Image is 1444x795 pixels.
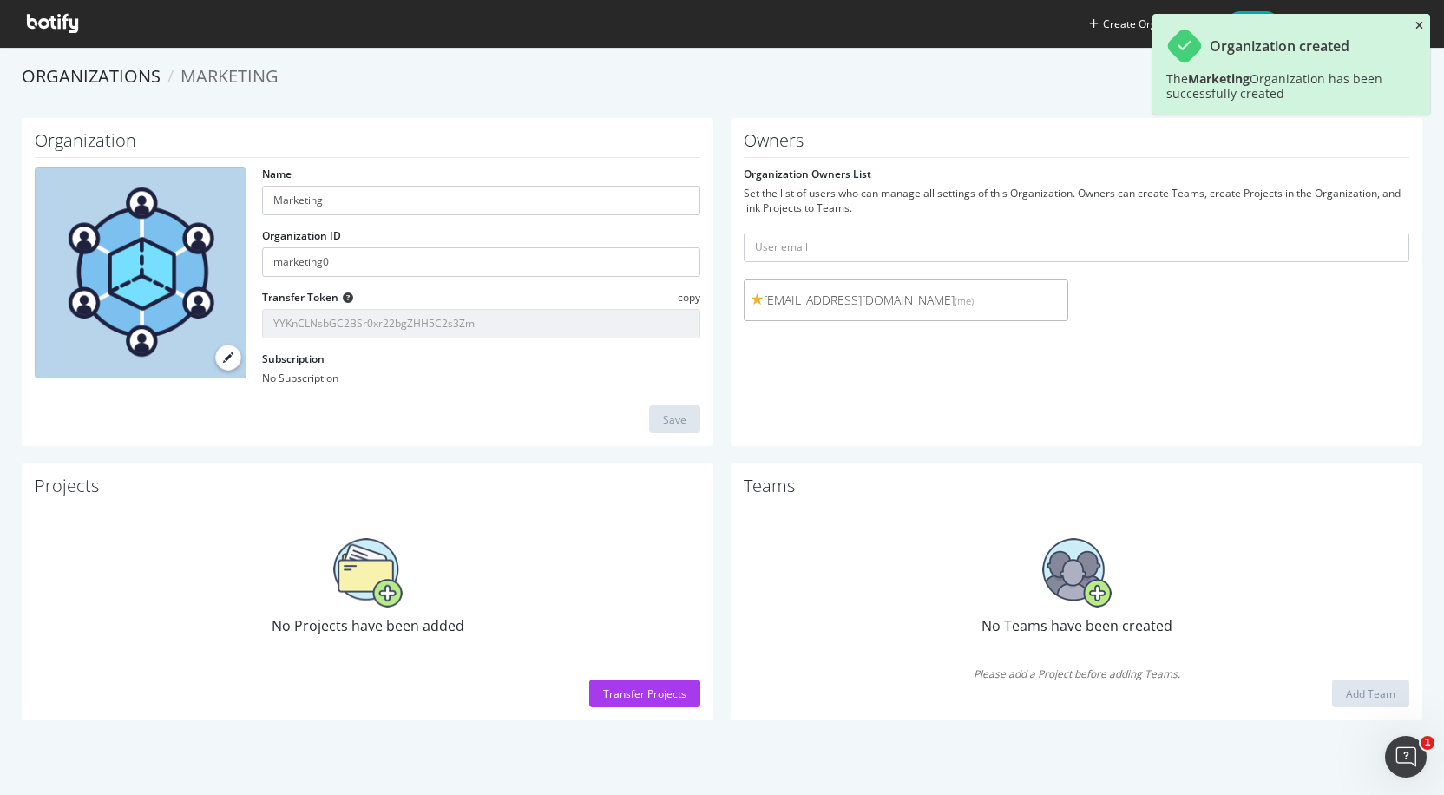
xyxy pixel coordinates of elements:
[262,167,292,181] label: Name
[1228,11,1278,35] span: Help
[744,476,1409,503] h1: Teams
[180,64,279,88] span: Marketing
[1166,70,1382,102] span: The Organization has been successfully created
[1210,38,1349,55] div: Organization created
[744,667,1409,681] span: Please add a Project before adding Teams.
[1385,736,1427,778] iframe: Intercom live chat
[262,228,341,243] label: Organization ID
[333,538,403,608] img: No Projects have been added
[649,405,700,433] button: Save
[744,131,1409,158] h1: Owners
[35,476,700,503] h1: Projects
[262,352,325,366] label: Subscription
[1346,687,1395,701] div: Add Team
[1332,680,1409,707] button: Add Team
[589,687,700,701] a: Transfer Projects
[981,616,1172,635] span: No Teams have been created
[744,186,1409,215] div: Set the list of users who can manage all settings of this Organization. Owners can create Teams, ...
[744,233,1409,262] input: User email
[1042,538,1112,608] img: No Teams have been created
[1088,16,1202,32] button: Create Organization
[1291,10,1435,37] button: [PERSON_NAME]
[1332,687,1409,701] a: Add Team
[589,680,700,707] button: Transfer Projects
[272,616,464,635] span: No Projects have been added
[1415,21,1423,31] div: close toast
[678,290,700,305] span: copy
[1188,70,1250,87] b: Marketing
[603,687,686,701] div: Transfer Projects
[262,247,700,277] input: Organization ID
[744,167,871,181] label: Organization Owners List
[35,131,700,158] h1: Organization
[955,294,974,307] small: (me)
[752,292,1060,309] span: [EMAIL_ADDRESS][DOMAIN_NAME]
[1421,736,1434,750] span: 1
[262,371,700,385] div: No Subscription
[262,290,338,305] label: Transfer Token
[22,64,1422,89] ol: breadcrumbs
[262,186,700,215] input: name
[22,64,161,88] a: Organizations
[663,412,686,427] div: Save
